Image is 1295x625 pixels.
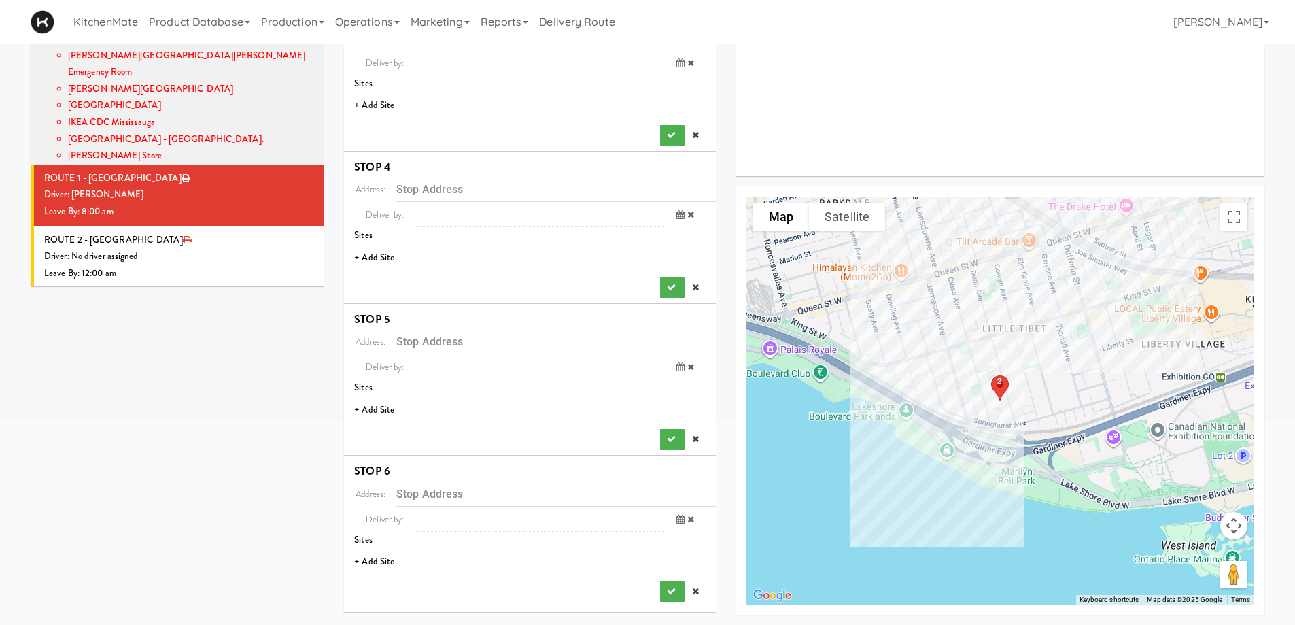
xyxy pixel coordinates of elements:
[354,229,373,241] span: Sites
[344,482,396,507] div: Address:
[1220,203,1247,231] button: Toggle fullscreen view
[396,329,716,354] input: Stop Address
[354,463,390,479] b: STOP 6
[354,311,390,327] b: STOP 5
[750,587,795,605] img: Google
[1220,561,1247,588] button: Drag Pegman onto the map to open Street View
[753,203,809,231] button: Show street map
[354,50,415,75] span: Deliver by:
[1147,596,1222,603] span: Map data ©2025 Google
[344,152,716,304] li: STOP 4Address:Deliver by: Sites+ Add Site
[68,114,313,131] li: IKEA CDC Mississauga
[344,304,716,456] li: STOP 5Address:Deliver by: Sites+ Add Site
[344,396,716,424] li: + Add Site
[344,244,716,272] li: + Add Site
[1231,596,1251,603] a: Terms
[344,456,716,607] li: STOP 6Address:Deliver by: Sites+ Add Site
[68,81,313,98] li: [PERSON_NAME][GEOGRAPHIC_DATA]
[31,226,324,288] li: ROUTE 2 - [GEOGRAPHIC_DATA]Driver: No driver assignedLeave By: 12:00 am
[31,10,54,34] img: Micromart
[354,159,391,175] b: STOP 4
[344,177,396,202] div: Address:
[809,203,885,231] button: Show satellite imagery
[68,131,313,148] li: [GEOGRAPHIC_DATA] - [GEOGRAPHIC_DATA].
[1080,595,1139,605] button: Keyboard shortcuts
[44,203,313,220] div: Leave By: 8:00 am
[354,202,415,227] span: Deliver by:
[68,148,313,165] li: [PERSON_NAME] Store
[354,354,415,379] span: Deliver by:
[44,233,183,246] span: ROUTE 2 - [GEOGRAPHIC_DATA]
[68,97,313,114] li: [GEOGRAPHIC_DATA]
[344,329,396,354] div: Address:
[44,171,182,184] span: ROUTE 1 - [GEOGRAPHIC_DATA]
[997,377,1001,386] div: 2
[396,482,716,507] input: Stop Address
[396,177,716,202] input: Stop Address
[44,265,313,282] div: Leave By: 12:00 am
[354,381,373,394] span: Sites
[344,92,716,120] li: + Add Site
[354,533,373,546] span: Sites
[44,248,313,265] div: Driver: No driver assigned
[44,186,313,203] div: Driver: [PERSON_NAME]
[750,587,795,605] a: Open this area in Google Maps (opens a new window)
[1220,512,1247,539] button: Map camera controls
[354,507,415,532] span: Deliver by:
[354,77,373,90] span: Sites
[344,548,716,576] li: + Add Site
[68,48,313,81] li: [PERSON_NAME][GEOGRAPHIC_DATA][PERSON_NAME] - Emergency Room
[31,165,324,226] li: ROUTE 1 - [GEOGRAPHIC_DATA]Driver: [PERSON_NAME]Leave By: 8:00 am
